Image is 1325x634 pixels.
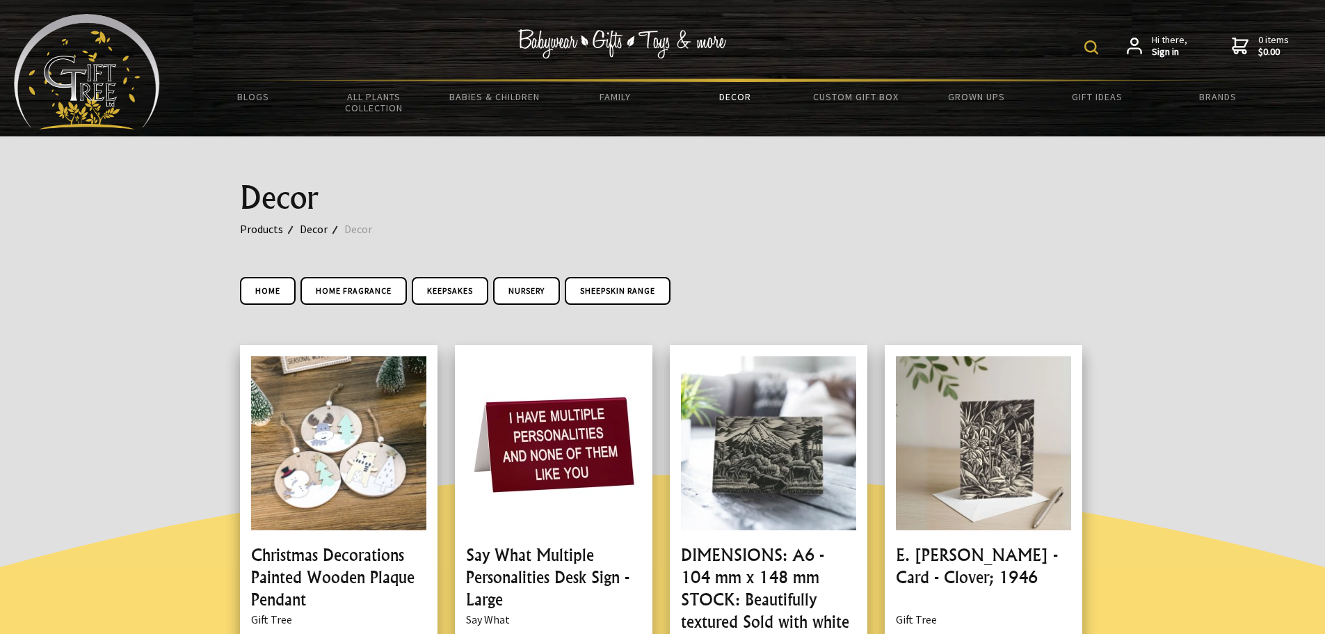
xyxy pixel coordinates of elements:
a: BLOGS [193,82,314,111]
a: Gift Ideas [1037,82,1157,111]
a: Decor [344,220,389,238]
a: Decor [300,220,344,238]
a: 0 items$0.00 [1232,34,1289,58]
img: Babyware - Gifts - Toys and more... [14,14,160,129]
a: Babies & Children [434,82,554,111]
span: Hi there, [1152,34,1187,58]
img: Babywear - Gifts - Toys & more [518,29,727,58]
a: Home Fragrance [300,277,407,305]
a: Home [240,277,296,305]
a: Family [554,82,675,111]
a: Grown Ups [916,82,1036,111]
a: Brands [1157,82,1278,111]
a: Nursery [493,277,560,305]
img: product search [1084,40,1098,54]
a: Keepsakes [412,277,488,305]
span: 0 items [1258,33,1289,58]
a: Sheepskin Range [565,277,670,305]
a: Custom Gift Box [796,82,916,111]
a: All Plants Collection [314,82,434,122]
strong: Sign in [1152,46,1187,58]
a: Products [240,220,300,238]
h1: Decor [240,181,1086,214]
a: Decor [675,82,796,111]
a: Hi there,Sign in [1127,34,1187,58]
strong: $0.00 [1258,46,1289,58]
